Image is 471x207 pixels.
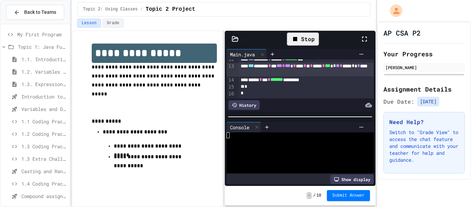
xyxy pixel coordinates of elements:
[307,192,312,199] span: -
[383,84,465,94] h2: Assignment Details
[21,118,67,125] span: 1.1 Coding Practice
[83,7,138,12] span: Topic 2: Using Classes
[227,91,235,97] div: 16
[316,193,321,198] span: 10
[21,143,67,150] span: 1.3 Coding Practice
[102,19,124,28] button: Grade
[383,3,404,19] div: My Account
[21,56,67,63] span: 1.1. Introduction to Algorithms, Programming, and Compilers
[21,68,67,75] span: 1.2. Variables and Data Types
[21,81,67,88] span: 1.3. Expressions and Output [New]
[228,100,260,110] div: History
[77,19,101,28] button: Lesson
[389,118,459,126] h3: Need Help?
[227,84,235,91] div: 15
[140,7,143,12] span: /
[24,9,56,16] span: Back to Teams
[383,49,465,59] h2: Your Progress
[227,63,235,77] div: 13
[417,97,439,106] span: [DATE]
[21,130,67,138] span: 1.2 Coding Practice
[227,49,267,59] div: Main.java
[17,31,67,38] span: My First Program
[227,122,261,132] div: Console
[21,192,67,200] span: Compound assignment operators - Quiz
[21,93,67,100] span: Introduction to Algorithms, Programming, and Compilers
[21,105,67,113] span: Variables and Data Types - Quiz
[385,64,463,70] div: [PERSON_NAME]
[332,193,365,198] span: Submit Answer
[227,124,253,131] div: Console
[6,5,64,20] button: Back to Teams
[21,180,67,187] span: 1.4 Coding Practice
[227,51,258,58] div: Main.java
[313,193,315,198] span: /
[18,43,67,50] span: Topic 1: Java Fundamentals
[383,28,421,38] h1: AP CSA P2
[227,56,235,63] div: 12
[21,168,67,175] span: Casting and Ranges of variables - Quiz
[287,32,319,46] div: Stop
[227,77,235,84] div: 14
[327,190,370,201] button: Submit Answer
[21,155,67,162] span: 1.3 Extra Challenge Problem
[389,129,459,163] p: Switch to "Grade View" to access the chat feature and communicate with your teacher for help and ...
[330,175,374,184] div: Show display
[146,5,195,13] span: Topic 2 Project
[383,97,414,106] span: Due Date:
